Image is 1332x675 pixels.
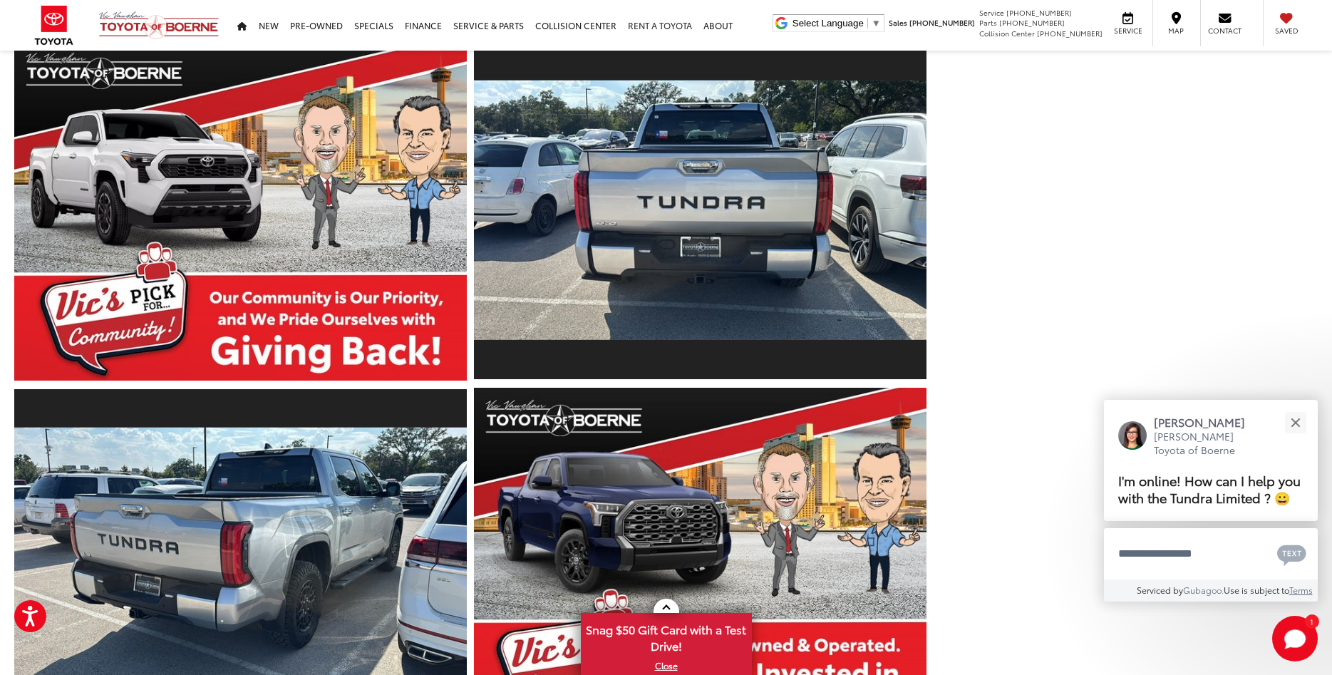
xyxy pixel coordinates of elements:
a: Gubagoo. [1183,584,1224,596]
span: Serviced by [1137,584,1183,596]
button: Toggle Chat Window [1272,616,1318,661]
span: [PHONE_NUMBER] [1006,7,1072,18]
textarea: Type your message [1104,528,1318,579]
svg: Start Chat [1272,616,1318,661]
button: Chat with SMS [1273,537,1311,570]
span: [PHONE_NUMBER] [999,17,1065,28]
span: Use is subject to [1224,584,1289,596]
a: Select Language​ [793,18,881,29]
a: Expand Photo 4 [14,41,467,380]
a: Terms [1289,584,1313,596]
span: ​ [867,18,868,29]
p: [PERSON_NAME] Toyota of Boerne [1154,430,1259,458]
span: Map [1160,26,1192,36]
button: Close [1280,407,1311,438]
span: ▼ [872,18,881,29]
span: [PHONE_NUMBER] [909,17,975,28]
span: Collision Center [979,28,1035,38]
img: 2025 Toyota Tundra Limited [470,81,931,341]
svg: Text [1277,543,1306,566]
span: Parts [979,17,997,28]
img: 2025 Toyota Tundra Limited [10,38,472,384]
span: Sales [889,17,907,28]
span: Select Language [793,18,864,29]
span: [PHONE_NUMBER] [1037,28,1103,38]
span: Service [1112,26,1144,36]
span: Snag $50 Gift Card with a Test Drive! [582,614,750,658]
span: Saved [1271,26,1302,36]
div: Close[PERSON_NAME][PERSON_NAME] Toyota of BoerneI'm online! How can I help you with the Tundra Li... [1104,400,1318,602]
span: 1 [1310,618,1313,624]
p: [PERSON_NAME] [1154,414,1259,430]
span: Contact [1208,26,1241,36]
span: I'm online! How can I help you with the Tundra Limited ? 😀 [1118,470,1301,507]
span: Service [979,7,1004,18]
img: Vic Vaughan Toyota of Boerne [98,11,220,40]
a: Expand Photo 5 [474,41,926,380]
